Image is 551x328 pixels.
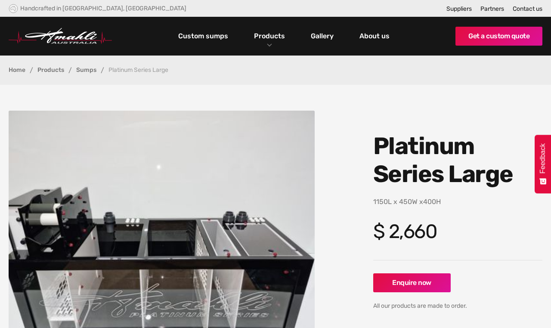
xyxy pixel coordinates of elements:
[446,5,472,12] a: Suppliers
[535,135,551,193] button: Feedback - Show survey
[176,29,230,43] a: Custom sumps
[539,143,547,173] span: Feedback
[37,67,64,73] a: Products
[480,5,504,12] a: Partners
[513,5,542,12] a: Contact us
[373,273,451,292] a: Enquire now
[373,301,542,311] div: All our products are made to order.
[357,29,392,43] a: About us
[373,197,542,207] p: 1150L x 450W x400H
[455,27,542,46] a: Get a custom quote
[20,5,186,12] div: Handcrafted in [GEOGRAPHIC_DATA], [GEOGRAPHIC_DATA]
[76,67,96,73] a: Sumps
[9,67,25,73] a: Home
[108,67,168,73] div: Platinum Series Large
[309,29,336,43] a: Gallery
[9,28,112,44] img: Hmahli Australia Logo
[252,30,287,42] a: Products
[373,132,542,188] h1: Platinum Series Large
[373,220,542,243] h4: $ 2,660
